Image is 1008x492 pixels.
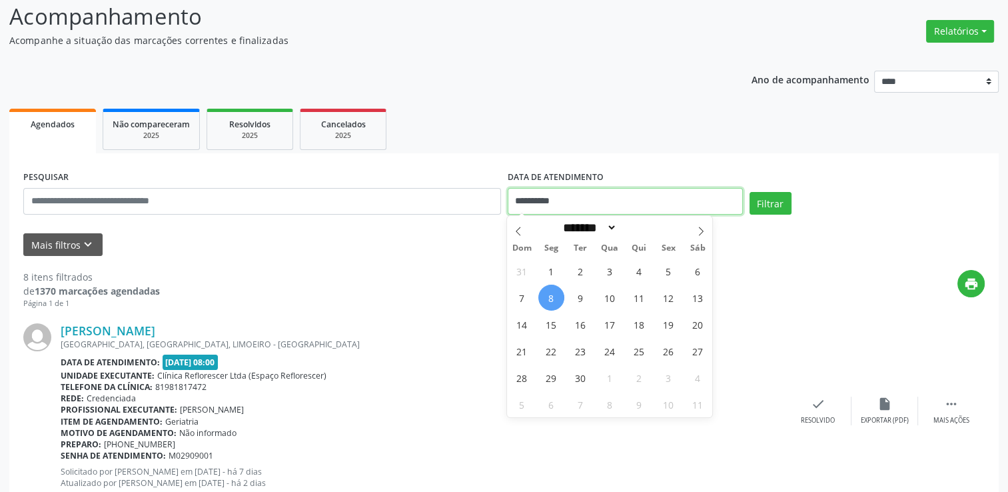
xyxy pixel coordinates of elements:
i: check [811,397,825,411]
b: Motivo de agendamento: [61,427,177,439]
span: Clínica Reflorescer Ltda (Espaço Reflorescer) [157,370,326,381]
b: Profissional executante: [61,404,177,415]
span: Agosto 31, 2025 [509,258,535,284]
strong: 1370 marcações agendadas [35,285,160,297]
span: Setembro 27, 2025 [685,338,711,364]
label: PESQUISAR [23,167,69,188]
div: 8 itens filtrados [23,270,160,284]
span: Setembro 1, 2025 [538,258,564,284]
span: Agendados [31,119,75,130]
b: Telefone da clínica: [61,381,153,393]
span: Outubro 11, 2025 [685,391,711,417]
select: Month [559,221,618,235]
span: Setembro 13, 2025 [685,285,711,311]
span: Setembro 4, 2025 [626,258,652,284]
p: Acompanhe a situação das marcações correntes e finalizadas [9,33,702,47]
span: Setembro 9, 2025 [568,285,594,311]
div: Mais ações [933,416,969,425]
button: print [957,270,985,297]
i: print [964,277,979,291]
span: Seg [536,244,566,253]
span: [DATE] 08:00 [163,355,219,370]
span: Outubro 7, 2025 [568,391,594,417]
span: [PERSON_NAME] [180,404,244,415]
b: Rede: [61,393,84,404]
span: Setembro 23, 2025 [568,338,594,364]
span: Ter [566,244,595,253]
span: Sáb [683,244,712,253]
span: Outubro 2, 2025 [626,365,652,391]
span: Setembro 16, 2025 [568,311,594,337]
div: 2025 [217,131,283,141]
span: Setembro 15, 2025 [538,311,564,337]
span: Qui [624,244,654,253]
i: insert_drive_file [877,397,892,411]
button: Relatórios [926,20,994,43]
span: Setembro 17, 2025 [597,311,623,337]
span: Setembro 18, 2025 [626,311,652,337]
b: Preparo: [61,439,101,450]
span: Setembro 7, 2025 [509,285,535,311]
p: Solicitado por [PERSON_NAME] em [DATE] - há 7 dias Atualizado por [PERSON_NAME] em [DATE] - há 2 ... [61,466,785,489]
span: Setembro 29, 2025 [538,365,564,391]
span: Resolvidos [229,119,270,130]
span: Setembro 24, 2025 [597,338,623,364]
span: Outubro 10, 2025 [656,391,682,417]
span: Outubro 3, 2025 [656,365,682,391]
button: Filtrar [750,192,791,215]
span: Setembro 26, 2025 [656,338,682,364]
span: Setembro 28, 2025 [509,365,535,391]
span: Setembro 14, 2025 [509,311,535,337]
div: [GEOGRAPHIC_DATA], [GEOGRAPHIC_DATA], LIMOEIRO - [GEOGRAPHIC_DATA] [61,339,785,350]
span: Outubro 6, 2025 [538,391,564,417]
b: Unidade executante: [61,370,155,381]
span: Não compareceram [113,119,190,130]
label: DATA DE ATENDIMENTO [508,167,604,188]
span: Outubro 5, 2025 [509,391,535,417]
span: Setembro 25, 2025 [626,338,652,364]
span: Outubro 8, 2025 [597,391,623,417]
div: Exportar (PDF) [861,416,909,425]
b: Item de agendamento: [61,416,163,427]
span: Cancelados [321,119,366,130]
input: Year [617,221,661,235]
span: Outubro 4, 2025 [685,365,711,391]
img: img [23,323,51,351]
span: Outubro 9, 2025 [626,391,652,417]
div: de [23,284,160,298]
span: Setembro 30, 2025 [568,365,594,391]
span: 81981817472 [155,381,207,393]
div: Página 1 de 1 [23,298,160,309]
b: Data de atendimento: [61,357,160,368]
span: [PHONE_NUMBER] [104,439,175,450]
span: Geriatria [165,416,199,427]
span: Setembro 10, 2025 [597,285,623,311]
span: Setembro 6, 2025 [685,258,711,284]
span: Setembro 8, 2025 [538,285,564,311]
span: M02909001 [169,450,213,461]
span: Setembro 2, 2025 [568,258,594,284]
div: Resolvido [801,416,835,425]
i: keyboard_arrow_down [81,237,95,252]
i:  [944,397,959,411]
a: [PERSON_NAME] [61,323,155,338]
span: Qua [595,244,624,253]
span: Setembro 21, 2025 [509,338,535,364]
button: Mais filtroskeyboard_arrow_down [23,233,103,257]
span: Não informado [179,427,237,439]
span: Sex [654,244,683,253]
span: Setembro 19, 2025 [656,311,682,337]
span: Dom [507,244,536,253]
p: Ano de acompanhamento [752,71,869,87]
b: Senha de atendimento: [61,450,166,461]
span: Setembro 3, 2025 [597,258,623,284]
span: Setembro 5, 2025 [656,258,682,284]
div: 2025 [310,131,376,141]
span: Setembro 11, 2025 [626,285,652,311]
span: Setembro 12, 2025 [656,285,682,311]
span: Credenciada [87,393,136,404]
span: Setembro 22, 2025 [538,338,564,364]
span: Outubro 1, 2025 [597,365,623,391]
div: 2025 [113,131,190,141]
span: Setembro 20, 2025 [685,311,711,337]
